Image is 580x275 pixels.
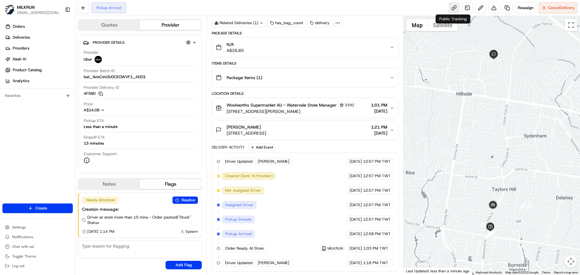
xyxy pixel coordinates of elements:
span: bat_XeIsCdx0U0CEOWVF1_AEEQ [84,74,145,80]
button: MILKRUNMILKRUN[EMAIL_ADDRESS][DOMAIN_NAME] [2,2,63,17]
span: [DATE] [371,108,387,114]
span: Provider Details [93,40,124,45]
span: Price [84,101,93,107]
span: Driver at store more than 15 mins - Order packed | "Stuck" Status [87,215,198,225]
span: Created (Sent To Provider) [225,173,273,179]
span: [DATE] [371,130,387,136]
div: Last Updated: less than a minute ago [404,267,472,275]
span: Toggle Theme [12,254,36,259]
span: Customer Support [84,151,117,157]
span: Reassign [518,5,533,11]
button: Toggle Theme [2,252,73,261]
span: 1:03 PM TWT [363,246,388,251]
span: 12:57 PM TWT [363,202,391,208]
span: 1:18 PM TWT [363,260,388,266]
span: 1:01 PM [371,102,387,108]
button: Show street map [407,19,428,31]
span: N/A [227,41,244,47]
span: Driver Updated [225,159,253,164]
span: 12:58 PM TWT [363,231,391,237]
span: Map data ©2025 Google [505,271,538,274]
span: [DATE] [350,260,362,266]
div: Needs Attention [82,197,119,204]
button: A$14.08 [84,107,137,113]
button: Log out [2,262,73,270]
span: [DATE] [350,159,362,164]
button: Notifications [2,233,73,241]
span: [STREET_ADDRESS][PERSON_NAME] [227,108,356,114]
a: Providers [2,43,75,53]
span: Cancel Delivery [548,5,575,11]
button: [PERSON_NAME][STREET_ADDRESS]1:21 PM[DATE] [212,120,398,140]
button: Keyboard shortcuts [476,270,502,275]
span: 12:57 PM TWT [363,173,391,179]
div: Public Tracking [436,14,470,24]
span: [DATE] 1:14 PM [87,229,114,234]
span: Pickup ETA [84,118,104,123]
div: 13 minutes [84,141,104,146]
span: Package Items ( 1 ) [227,75,262,81]
img: uber-new-logo.jpeg [95,56,102,63]
button: Provider [140,20,201,30]
span: Create [35,206,47,211]
span: Uber [84,57,92,62]
a: Analytics [2,76,75,86]
div: 8 [531,168,538,175]
span: Chat with us! [12,244,34,249]
div: 7 [486,230,492,237]
span: A$14.08 [84,107,99,113]
a: Orders [2,22,75,31]
span: Settings [12,225,26,230]
div: 9 [525,203,532,209]
span: Not Assigned Driver [225,188,261,193]
span: A$26.85 [227,47,244,53]
div: 3 [486,231,492,237]
span: MILKRUN [327,246,343,251]
button: Provider Details [83,37,197,47]
span: Providers [13,46,29,51]
button: Toggle fullscreen view [565,19,577,31]
img: Google [405,267,425,275]
a: Deliveries [2,33,75,42]
div: Favorites [2,91,73,101]
button: Create [2,203,73,213]
span: Nash AI [13,56,26,62]
span: [EMAIL_ADDRESS][DOMAIN_NAME] [17,10,60,15]
span: Product Catalog [13,67,42,73]
a: Report a map error [554,271,578,274]
span: 3392 [345,103,354,107]
button: Add Event [248,144,275,151]
span: [PERSON_NAME] [258,260,289,266]
span: Notifications [12,235,33,239]
span: [DATE] [350,246,362,251]
span: Orders [13,24,25,29]
div: Items Details [212,61,398,66]
div: Related Deliveries (1) [212,19,266,27]
span: [DATE] [350,173,362,179]
div: 1 [483,232,490,238]
button: Map camera controls [565,255,577,267]
a: Terms (opens in new tab) [542,271,550,274]
span: Provider [84,50,98,55]
button: N/AA$26.85 [212,38,398,57]
a: Nash AI [2,54,75,64]
div: 6 [485,230,492,237]
span: Assigned Driver [225,202,253,208]
button: Flags [140,179,201,189]
span: System [185,229,198,234]
span: Pickup Arrived [225,231,252,237]
button: Package Items (1) [212,68,398,87]
button: 4F58D [84,91,103,96]
span: 12:57 PM TWT [363,159,391,164]
button: CancelDelivery [539,2,578,13]
div: has_bag_count [267,19,306,27]
span: 12:57 PM TWT [363,217,391,222]
span: Driver Updated [225,260,253,266]
span: Log out [12,264,24,268]
div: Creation message: [82,206,198,212]
button: Settings [2,223,73,232]
span: [DATE] [350,231,362,237]
button: MILKRUN [17,4,35,10]
button: Resolve [172,197,198,204]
